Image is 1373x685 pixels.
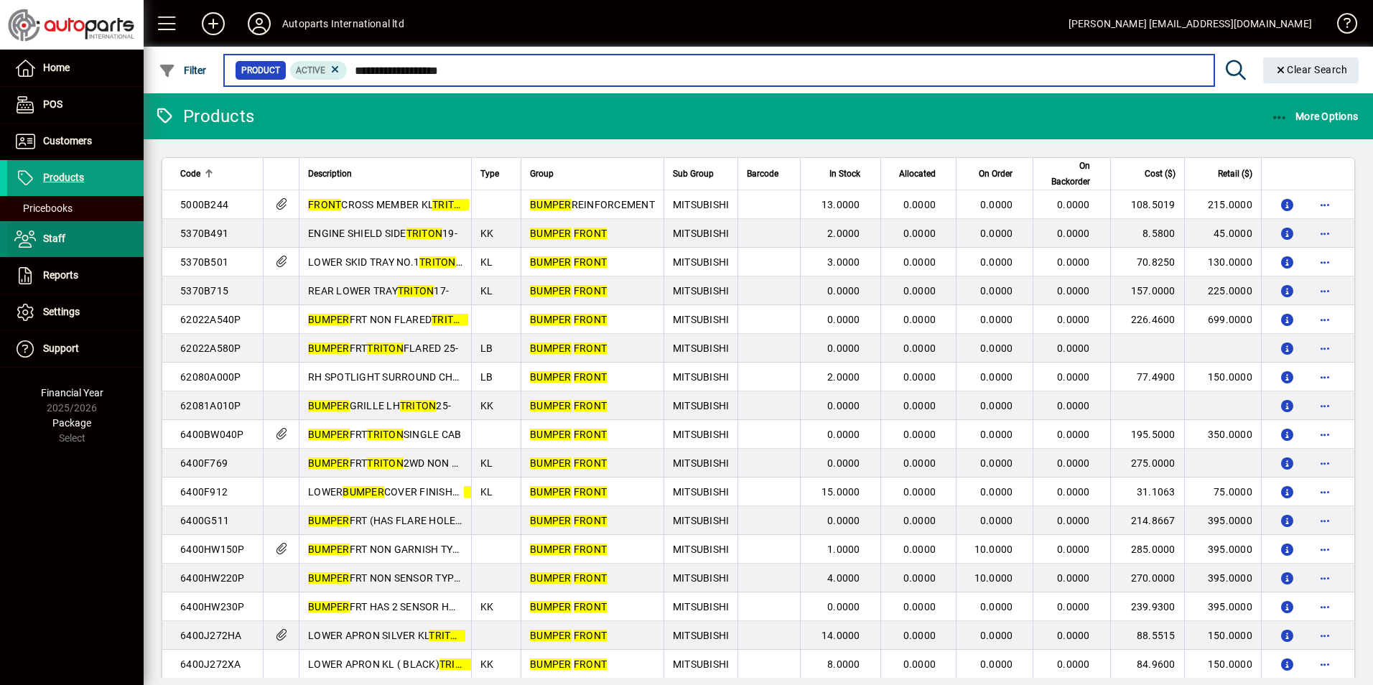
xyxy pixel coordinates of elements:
span: POS [43,98,62,110]
em: BUMPER [530,486,572,498]
span: Product [241,63,280,78]
span: KL [480,285,493,297]
em: TRITON [432,199,469,210]
span: 0.0000 [1057,342,1090,354]
div: Group [530,166,655,182]
em: BUMPER [530,429,572,440]
span: 0.0000 [827,342,860,354]
td: 239.9300 [1110,592,1184,621]
span: On Backorder [1042,158,1089,190]
span: LOWER APRON KL ( BLACK) 19- [308,658,490,670]
span: 0.0000 [1057,601,1090,612]
span: KK [480,228,494,239]
span: 6400HW220P [180,572,245,584]
em: TRITON [367,457,404,469]
button: More options [1313,624,1336,647]
div: Code [180,166,254,182]
td: 285.0000 [1110,535,1184,564]
span: 0.0000 [1057,515,1090,526]
span: FRT SINGLE CAB [308,429,461,440]
em: BUMPER [308,544,350,555]
a: Settings [7,294,144,330]
em: FRONT [574,314,607,325]
span: 0.0000 [827,400,860,411]
span: 0.0000 [903,515,936,526]
span: KL [480,457,493,469]
span: Support [43,342,79,354]
em: BUMPER [530,658,572,670]
span: Package [52,417,91,429]
td: 130.0000 [1184,248,1261,276]
button: More options [1313,509,1336,532]
span: 2.0000 [827,228,860,239]
em: BUMPER [530,228,572,239]
td: 150.0000 [1184,650,1261,679]
span: 0.0000 [1057,630,1090,641]
span: 0.0000 [903,601,936,612]
em: BUMPER [530,285,572,297]
span: 0.0000 [903,658,936,670]
span: 5370B491 [180,228,228,239]
div: Autoparts International ltd [282,12,404,35]
span: FRT 2WD NON FLARED [308,457,489,469]
em: TRITON [419,256,456,268]
span: 0.0000 [980,342,1013,354]
button: More options [1313,538,1336,561]
span: 6400HW230P [180,601,245,612]
span: 0.0000 [1057,658,1090,670]
td: 31.1063 [1110,477,1184,506]
span: 62081A010P [180,400,241,411]
span: KL [480,486,493,498]
span: MITSUBISHI [673,199,730,210]
span: RH SPOTLIGHT SURROUND CHROME 25- [308,371,532,383]
em: BUMPER [530,342,572,354]
em: TRITON [367,342,404,354]
span: FRT FLARED 25- [308,342,458,354]
button: More options [1313,308,1336,331]
span: MITSUBISHI [673,314,730,325]
span: KK [480,658,494,670]
em: TRITON [439,658,476,670]
span: Reports [43,269,78,281]
span: Clear Search [1275,64,1348,75]
span: 6400F769 [180,457,228,469]
span: 0.0000 [980,228,1013,239]
span: Code [180,166,200,182]
em: TRITON [406,228,443,239]
div: Products [154,105,254,128]
em: FRONT [574,228,607,239]
td: 275.0000 [1110,449,1184,477]
div: [PERSON_NAME] [EMAIL_ADDRESS][DOMAIN_NAME] [1069,12,1312,35]
span: MITSUBISHI [673,371,730,383]
span: 5370B715 [180,285,228,297]
em: BUMPER [530,314,572,325]
td: 150.0000 [1184,621,1261,650]
span: KL [480,256,493,268]
span: Barcode [747,166,778,182]
span: MITSUBISHI [673,400,730,411]
span: Allocated [899,166,936,182]
td: 45.0000 [1184,219,1261,248]
td: 195.5000 [1110,420,1184,449]
span: MITSUBISHI [673,486,730,498]
span: 6400F912 [180,486,228,498]
button: More options [1313,394,1336,417]
button: More options [1313,251,1336,274]
span: 0.0000 [827,601,860,612]
button: More options [1313,567,1336,590]
td: 150.0000 [1184,363,1261,391]
span: 62022A580P [180,342,241,354]
td: 226.4600 [1110,305,1184,334]
button: Clear [1263,57,1359,83]
span: 0.0000 [980,314,1013,325]
div: Barcode [747,166,791,182]
em: BUMPER [530,544,572,555]
span: In Stock [829,166,860,182]
em: BUMPER [308,572,350,584]
span: 0.0000 [903,199,936,210]
a: Reports [7,258,144,294]
span: 0.0000 [903,457,936,469]
span: 0.0000 [1057,199,1090,210]
span: 1.0000 [827,544,860,555]
button: Filter [155,57,210,83]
